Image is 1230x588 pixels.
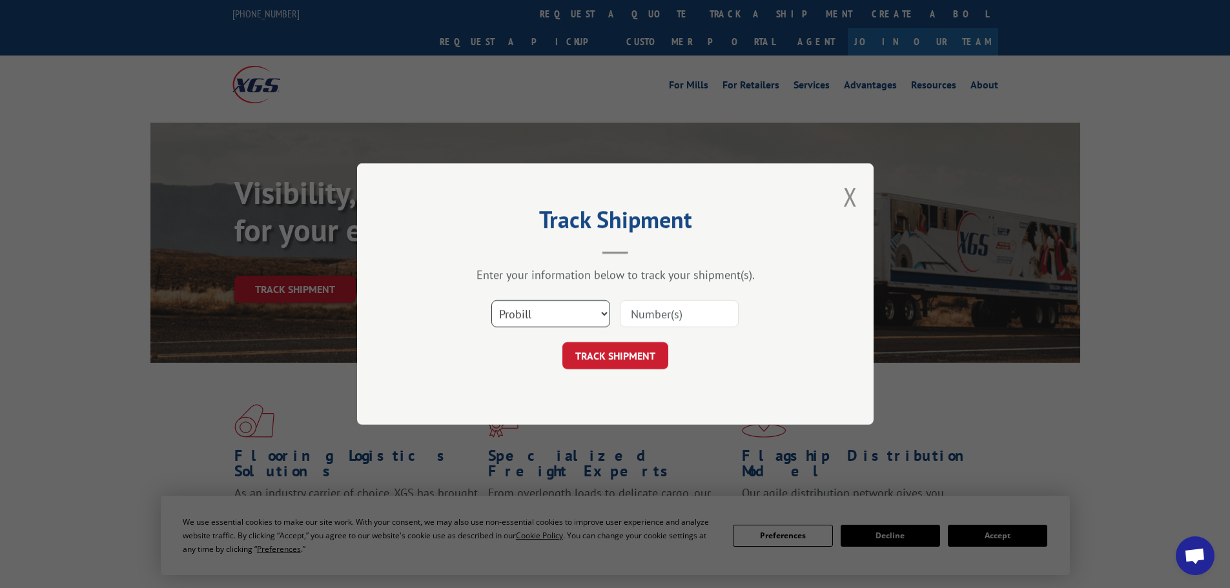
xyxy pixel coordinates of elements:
[620,300,739,327] input: Number(s)
[422,267,809,282] div: Enter your information below to track your shipment(s).
[562,342,668,369] button: TRACK SHIPMENT
[422,210,809,235] h2: Track Shipment
[1176,536,1215,575] div: Open chat
[843,179,857,214] button: Close modal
